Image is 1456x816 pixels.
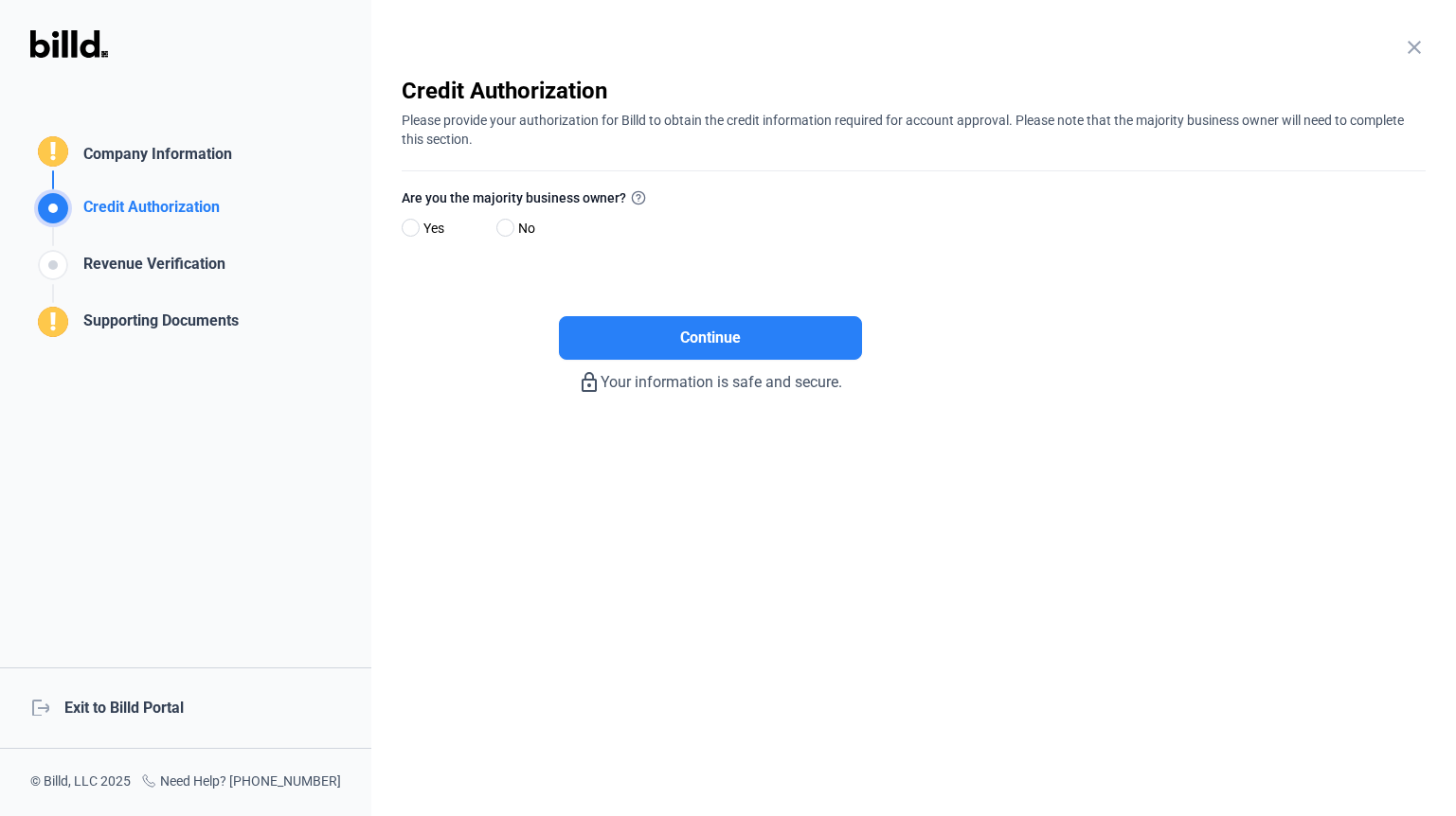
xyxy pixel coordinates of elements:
label: Are you the majority business owner? [402,187,1018,212]
div: Your information is safe and secure. [402,360,1018,394]
div: Credit Authorization [76,196,220,227]
div: Company Information [76,143,232,170]
mat-icon: close [1403,36,1426,59]
mat-icon: logout [30,697,49,716]
span: Continue [680,327,741,349]
div: Supporting Documents [76,310,239,341]
div: Revenue Verification [76,253,225,284]
img: Billd Logo [30,30,108,58]
div: © Billd, LLC 2025 [30,772,131,793]
div: Please provide your authorization for Billd to obtain the credit information required for account... [402,106,1426,149]
mat-icon: lock_outline [578,371,601,394]
div: Credit Authorization [402,76,1426,106]
button: Continue [559,316,862,360]
span: Yes [416,217,444,239]
div: Need Help? [PHONE_NUMBER] [141,772,341,793]
span: No [511,217,535,239]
